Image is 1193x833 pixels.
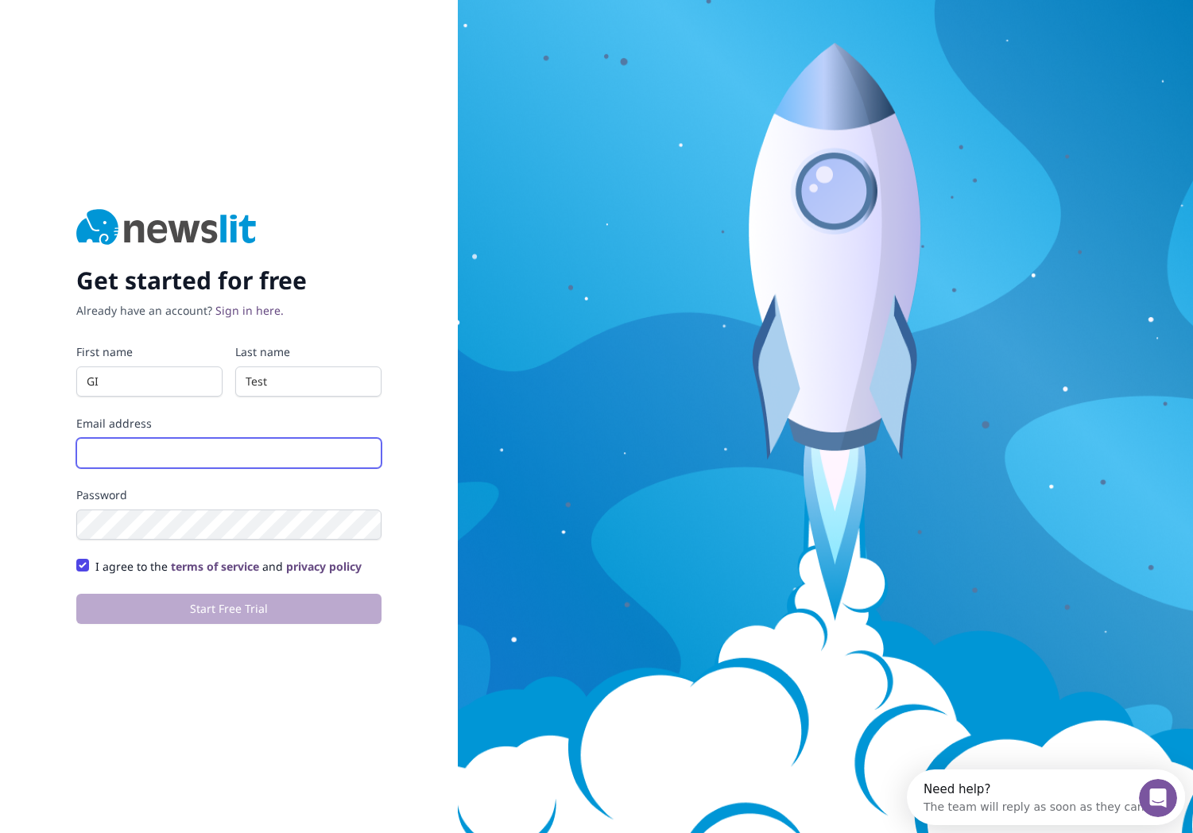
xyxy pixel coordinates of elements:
h2: Get started for free [76,266,382,295]
a: terms of service [171,559,259,574]
p: Already have an account? [76,303,382,319]
div: Open Intercom Messenger [6,6,285,50]
label: Email address [76,416,382,432]
a: Sign in here. [215,303,284,318]
img: Newslit [76,209,257,247]
iframe: Intercom live chat discovery launcher [907,769,1185,825]
iframe: Intercom live chat [1139,779,1177,817]
div: Need help? [17,14,238,26]
div: The team will reply as soon as they can [17,26,238,43]
label: First name [76,344,223,360]
button: Start Free Trial [76,594,382,624]
a: privacy policy [286,559,362,574]
label: Last name [235,344,382,360]
label: Password [76,487,382,503]
label: I agree to the and [95,559,362,575]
